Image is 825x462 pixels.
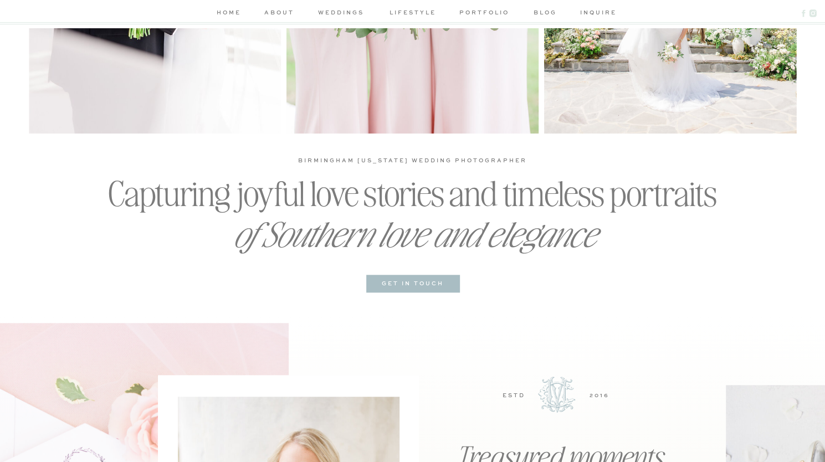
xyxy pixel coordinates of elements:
a: about [263,8,296,19]
a: inquire [580,8,612,19]
h1: birmingham [US_STATE] wedding photographer [267,156,559,164]
a: portfolio [458,8,511,19]
a: lifestyle [387,8,439,19]
i: of Southern love and elegance [232,209,595,255]
h3: estd [489,391,539,399]
a: home [214,8,244,19]
h2: Capturing joyful love stories and timeless portraits [56,172,770,213]
a: blog [530,8,561,19]
h3: 2016 [575,391,624,399]
a: get in touch [372,279,454,289]
a: weddings [315,8,367,19]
